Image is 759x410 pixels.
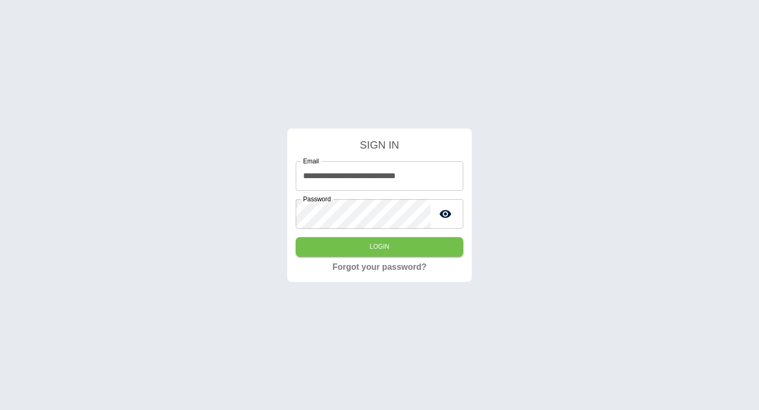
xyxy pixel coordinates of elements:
label: Password [303,194,331,203]
h4: SIGN IN [296,137,463,153]
label: Email [303,157,319,165]
button: Login [296,237,463,257]
a: Forgot your password? [333,261,427,274]
button: toggle password visibility [435,203,456,224]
